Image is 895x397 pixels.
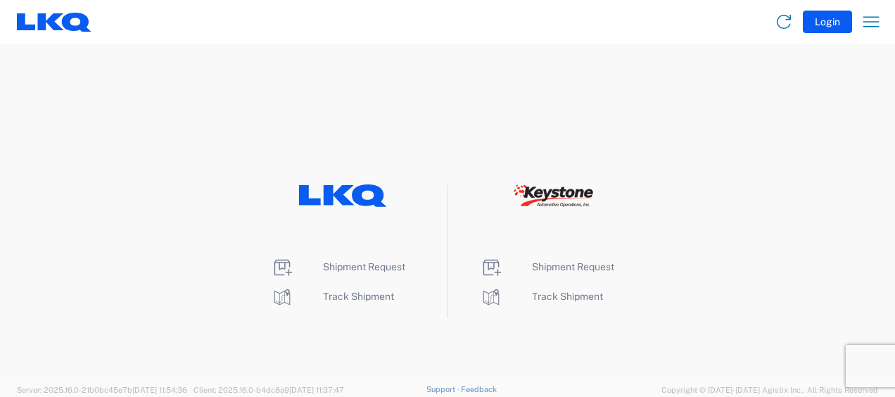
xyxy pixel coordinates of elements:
span: Track Shipment [323,291,394,302]
a: Track Shipment [480,291,603,302]
span: Copyright © [DATE]-[DATE] Agistix Inc., All Rights Reserved [661,384,878,396]
a: Track Shipment [271,291,394,302]
span: Shipment Request [532,261,614,272]
span: Server: 2025.16.0-21b0bc45e7b [17,386,187,394]
button: Login [803,11,852,33]
a: Feedback [461,385,497,393]
a: Shipment Request [480,261,614,272]
span: [DATE] 11:54:36 [132,386,187,394]
a: Shipment Request [271,261,405,272]
span: [DATE] 11:37:47 [289,386,344,394]
a: Support [426,385,462,393]
span: Shipment Request [323,261,405,272]
span: Client: 2025.16.0-b4dc8a9 [193,386,344,394]
span: Track Shipment [532,291,603,302]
